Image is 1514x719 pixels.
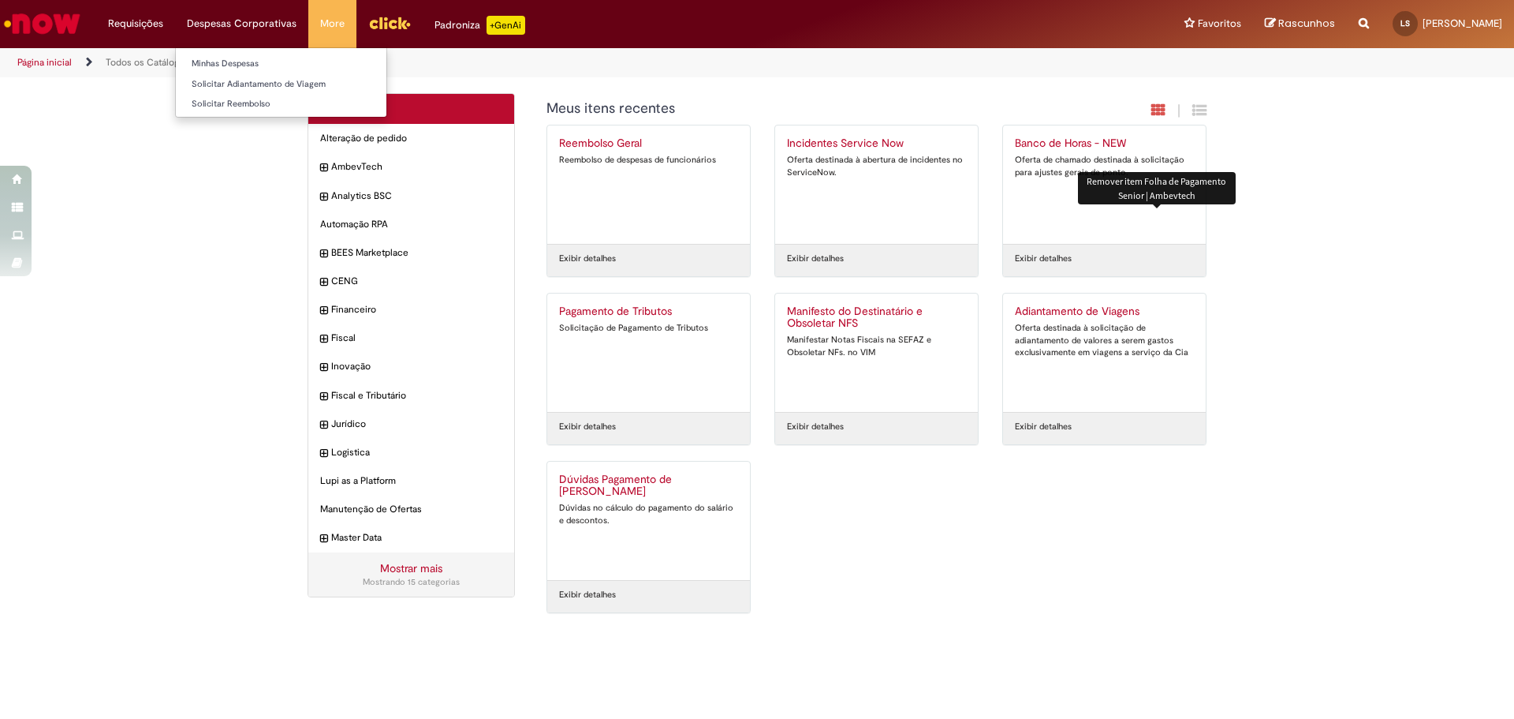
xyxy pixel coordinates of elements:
[331,418,502,431] span: Jurídico
[368,11,411,35] img: click_logo_yellow_360x200.png
[320,503,502,516] span: Manutenção de Ofertas
[320,189,327,205] i: expandir categoria Analytics BSC
[1015,137,1194,150] h2: Banco de Horas - NEW
[308,523,514,552] div: expandir categoria Master Data Master Data
[176,55,386,73] a: Minhas Despesas
[17,56,72,69] a: Página inicial
[320,360,327,376] i: expandir categoria Inovação
[559,253,616,265] a: Exibir detalhes
[1015,305,1194,318] h2: Adiantamento de Viagens
[320,389,327,405] i: expandir categoria Fiscal e Tributário
[331,389,502,403] span: Fiscal e Tributário
[308,381,514,410] div: expandir categoria Fiscal e Tributário Fiscal e Tributário
[187,16,296,32] span: Despesas Corporativas
[308,124,514,153] div: Alteração de pedido
[487,16,525,35] p: +GenAi
[320,576,502,589] div: Mostrando 15 categorias
[559,137,738,150] h2: Reembolso Geral
[1003,125,1206,244] a: Banco de Horas - NEW Oferta de chamado destinada à solicitação para ajustes gerais de ponto.
[176,95,386,113] a: Solicitar Reembolso
[320,275,327,290] i: expandir categoria CENG
[1015,322,1194,359] div: Oferta destinada à solicitação de adiantamento de valores a serem gastos exclusivamente em viagen...
[787,137,966,150] h2: Incidentes Service Now
[308,466,514,496] div: Lupi as a Platform
[308,182,514,211] div: expandir categoria Analytics BSC Analytics BSC
[1192,103,1206,118] i: Exibição de grade
[331,331,502,345] span: Fiscal
[1198,16,1241,32] span: Favoritos
[308,352,514,381] div: expandir categoria Inovação Inovação
[434,16,525,35] div: Padroniza
[331,303,502,316] span: Financeiro
[320,418,327,433] i: expandir categoria Jurídico
[12,48,998,77] ul: Trilhas de página
[175,47,387,118] ul: Despesas Corporativas
[308,124,514,552] ul: Categorias
[380,561,442,575] a: Mostrar mais
[787,334,966,358] div: Manifestar Notas Fiscais na SEFAZ e Obsoletar NFs. no VIM
[331,189,502,203] span: Analytics BSC
[547,125,750,244] a: Reembolso Geral Reembolso de despesas de funcionários
[559,502,738,526] div: Dúvidas no cálculo do pagamento do salário e descontos.
[308,238,514,268] div: expandir categoria BEES Marketplace BEES Marketplace
[1278,16,1335,31] span: Rascunhos
[331,446,502,459] span: Logistica
[308,495,514,524] div: Manutenção de Ofertas
[331,246,502,260] span: BEES Marketplace
[559,421,616,433] a: Exibir detalhes
[1015,253,1072,265] a: Exibir detalhes
[1015,421,1072,433] a: Exibir detalhes
[787,154,966,178] div: Oferta destinada à abertura de incidentes no ServiceNow.
[308,267,514,296] div: expandir categoria CENG CENG
[320,531,327,547] i: expandir categoria Master Data
[2,8,83,39] img: ServiceNow
[775,294,978,412] a: Manifesto do Destinatário e Obsoletar NFS Manifestar Notas Fiscais na SEFAZ e Obsoletar NFs. no VIM
[320,16,345,32] span: More
[787,421,844,433] a: Exibir detalhes
[320,474,502,488] span: Lupi as a Platform
[1003,294,1206,412] a: Adiantamento de Viagens Oferta destinada à solicitação de adiantamento de valores a serem gastos ...
[331,275,502,288] span: CENG
[320,102,502,116] h2: Categorias
[320,303,327,319] i: expandir categoria Financeiro
[1423,17,1502,30] span: [PERSON_NAME]
[1400,18,1410,28] span: LS
[308,438,514,467] div: expandir categoria Logistica Logistica
[547,294,750,412] a: Pagamento de Tributos Solicitação de Pagamento de Tributos
[108,16,163,32] span: Requisições
[320,446,327,462] i: expandir categoria Logistica
[320,331,327,347] i: expandir categoria Fiscal
[546,101,1036,117] h1: {"description":"","title":"Meus itens recentes"} Categoria
[331,531,502,545] span: Master Data
[320,218,502,231] span: Automação RPA
[559,322,738,335] div: Solicitação de Pagamento de Tributos
[559,154,738,167] div: Reembolso de despesas de funcionários
[331,360,502,373] span: Inovação
[775,125,978,244] a: Incidentes Service Now Oferta destinada à abertura de incidentes no ServiceNow.
[308,152,514,182] div: expandir categoria AmbevTech AmbevTech
[320,160,327,176] i: expandir categoria AmbevTech
[559,474,738,499] h2: Dúvidas Pagamento de Salário
[1177,102,1180,120] span: |
[547,462,750,580] a: Dúvidas Pagamento de [PERSON_NAME] Dúvidas no cálculo do pagamento do salário e descontos.
[1151,103,1165,118] i: Exibição em cartão
[106,56,189,69] a: Todos os Catálogos
[320,246,327,262] i: expandir categoria BEES Marketplace
[331,160,502,174] span: AmbevTech
[787,253,844,265] a: Exibir detalhes
[1078,172,1236,204] div: Remover item Folha de Pagamento Senior | Ambevtech
[1015,154,1194,178] div: Oferta de chamado destinada à solicitação para ajustes gerais de ponto.
[308,410,514,439] div: expandir categoria Jurídico Jurídico
[308,295,514,324] div: expandir categoria Financeiro Financeiro
[787,305,966,331] h2: Manifesto do Destinatário e Obsoletar NFS
[559,305,738,318] h2: Pagamento de Tributos
[1265,17,1335,32] a: Rascunhos
[308,210,514,239] div: Automação RPA
[320,132,502,145] span: Alteração de pedido
[176,76,386,93] a: Solicitar Adiantamento de Viagem
[559,589,616,601] a: Exibir detalhes
[308,324,514,353] div: expandir categoria Fiscal Fiscal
